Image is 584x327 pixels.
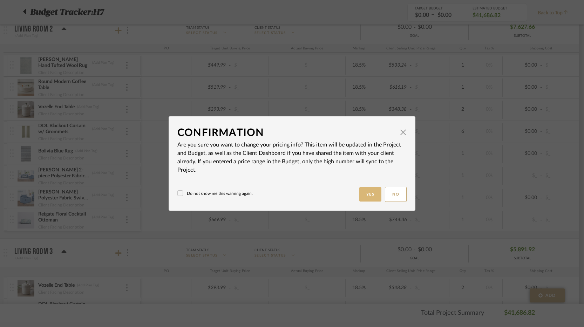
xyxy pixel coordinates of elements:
div: Confirmation [177,125,396,141]
label: Do not show me this warning again. [177,190,253,197]
button: Close [396,125,410,139]
dialog-header: Confirmation [177,125,407,141]
button: Yes [359,187,382,202]
button: No [385,187,407,202]
p: Are you sure you want to change your pricing info? This item will be updated in the Project and B... [177,141,407,174]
